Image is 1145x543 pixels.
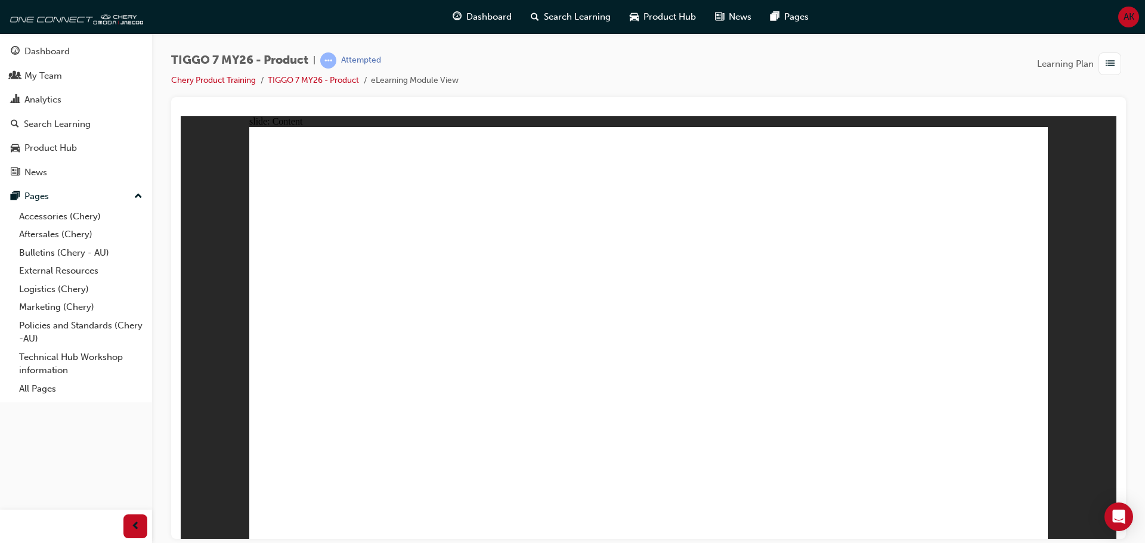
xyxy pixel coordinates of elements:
[5,137,147,159] a: Product Hub
[5,113,147,135] a: Search Learning
[715,10,724,24] span: news-icon
[11,95,20,106] span: chart-icon
[5,89,147,111] a: Analytics
[1037,57,1094,71] span: Learning Plan
[11,46,20,57] span: guage-icon
[14,348,147,380] a: Technical Hub Workshop information
[171,75,256,85] a: Chery Product Training
[24,117,91,131] div: Search Learning
[729,10,751,24] span: News
[11,119,19,130] span: search-icon
[24,190,49,203] div: Pages
[14,225,147,244] a: Aftersales (Chery)
[14,280,147,299] a: Logistics (Chery)
[630,10,639,24] span: car-icon
[371,74,459,88] li: eLearning Module View
[5,65,147,87] a: My Team
[14,207,147,226] a: Accessories (Chery)
[14,298,147,317] a: Marketing (Chery)
[5,38,147,185] button: DashboardMy TeamAnalyticsSearch LearningProduct HubNews
[131,519,140,534] span: prev-icon
[6,5,143,29] img: oneconnect
[341,55,381,66] div: Attempted
[24,69,62,83] div: My Team
[761,5,818,29] a: pages-iconPages
[14,317,147,348] a: Policies and Standards (Chery -AU)
[643,10,696,24] span: Product Hub
[443,5,521,29] a: guage-iconDashboard
[544,10,611,24] span: Search Learning
[313,54,315,67] span: |
[24,141,77,155] div: Product Hub
[11,191,20,202] span: pages-icon
[320,52,336,69] span: learningRecordVerb_ATTEMPT-icon
[14,244,147,262] a: Bulletins (Chery - AU)
[134,189,143,204] span: up-icon
[705,5,761,29] a: news-iconNews
[1104,502,1133,531] div: Open Intercom Messenger
[14,262,147,280] a: External Resources
[5,41,147,63] a: Dashboard
[770,10,779,24] span: pages-icon
[11,167,20,178] span: news-icon
[1037,52,1126,75] button: Learning Plan
[11,71,20,82] span: people-icon
[620,5,705,29] a: car-iconProduct Hub
[11,143,20,154] span: car-icon
[268,75,359,85] a: TIGGO 7 MY26 - Product
[14,380,147,398] a: All Pages
[784,10,809,24] span: Pages
[24,93,61,107] div: Analytics
[5,162,147,184] a: News
[24,166,47,179] div: News
[521,5,620,29] a: search-iconSearch Learning
[466,10,512,24] span: Dashboard
[24,45,70,58] div: Dashboard
[1124,10,1134,24] span: AK
[453,10,462,24] span: guage-icon
[1106,57,1115,72] span: list-icon
[5,185,147,207] button: Pages
[531,10,539,24] span: search-icon
[1118,7,1139,27] button: AK
[171,54,308,67] span: TIGGO 7 MY26 - Product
